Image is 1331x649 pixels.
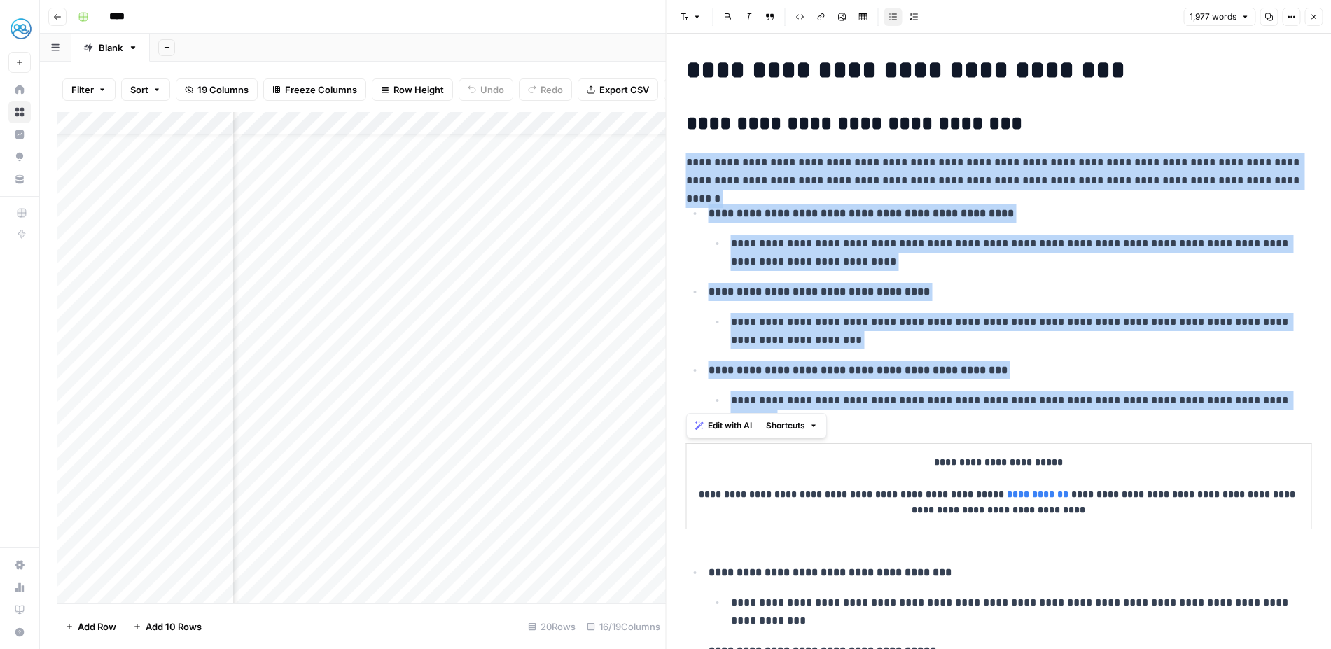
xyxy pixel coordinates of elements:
[372,78,453,101] button: Row Height
[8,168,31,190] a: Your Data
[8,554,31,576] a: Settings
[8,146,31,168] a: Opportunities
[522,615,581,638] div: 20 Rows
[62,78,116,101] button: Filter
[78,620,116,634] span: Add Row
[690,417,758,435] button: Edit with AI
[519,78,572,101] button: Redo
[121,78,170,101] button: Sort
[708,419,752,432] span: Edit with AI
[99,41,123,55] div: Blank
[8,123,31,146] a: Insights
[71,83,94,97] span: Filter
[8,576,31,599] a: Usage
[1183,8,1255,26] button: 1,977 words
[57,615,125,638] button: Add Row
[130,83,148,97] span: Sort
[578,78,658,101] button: Export CSV
[285,83,357,97] span: Freeze Columns
[146,620,202,634] span: Add 10 Rows
[8,11,31,46] button: Workspace: MyHealthTeam
[480,83,504,97] span: Undo
[459,78,513,101] button: Undo
[760,417,823,435] button: Shortcuts
[197,83,249,97] span: 19 Columns
[8,101,31,123] a: Browse
[8,621,31,643] button: Help + Support
[8,16,34,41] img: MyHealthTeam Logo
[1190,11,1236,23] span: 1,977 words
[541,83,563,97] span: Redo
[599,83,649,97] span: Export CSV
[71,34,150,62] a: Blank
[125,615,210,638] button: Add 10 Rows
[8,78,31,101] a: Home
[263,78,366,101] button: Freeze Columns
[766,419,805,432] span: Shortcuts
[176,78,258,101] button: 19 Columns
[8,599,31,621] a: Learning Hub
[393,83,444,97] span: Row Height
[581,615,666,638] div: 16/19 Columns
